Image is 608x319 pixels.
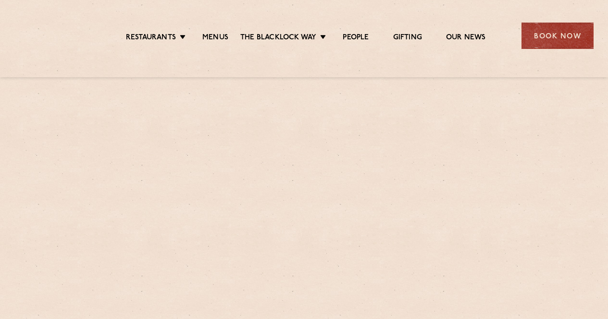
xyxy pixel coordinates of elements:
a: The Blacklock Way [240,33,316,44]
a: Our News [446,33,486,44]
a: People [343,33,369,44]
a: Menus [202,33,228,44]
img: svg%3E [14,9,95,63]
div: Book Now [521,23,594,49]
a: Gifting [393,33,422,44]
a: Restaurants [126,33,176,44]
